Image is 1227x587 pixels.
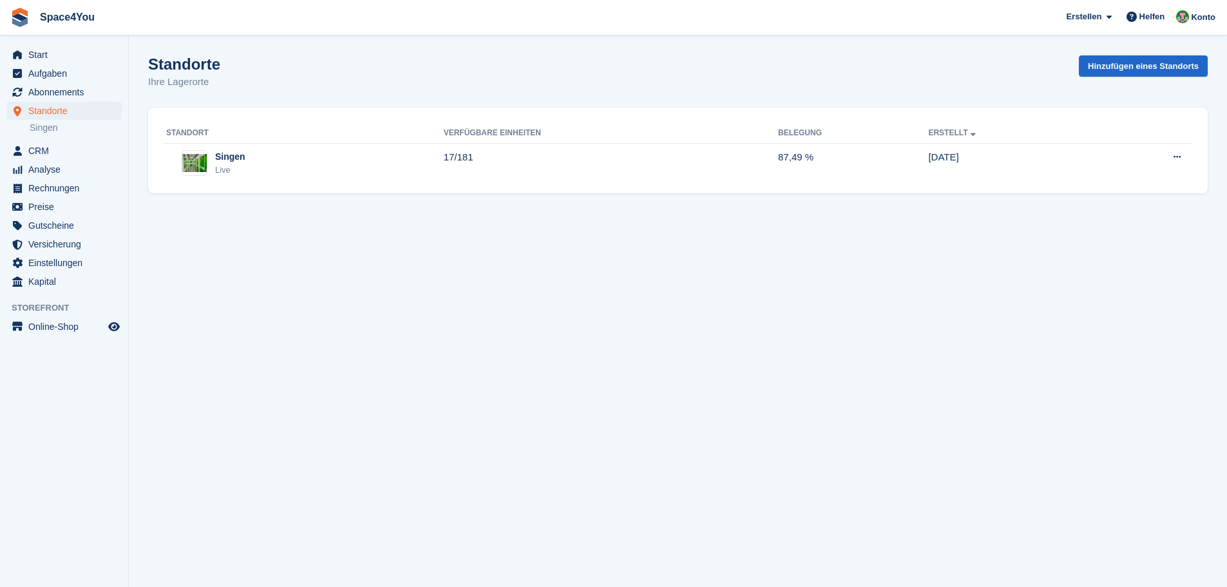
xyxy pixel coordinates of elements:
a: Erstellt [928,128,978,137]
span: Kapital [28,273,106,291]
a: menu [6,217,122,235]
a: menu [6,64,122,82]
th: Verfügbare Einheiten [444,123,778,144]
span: Analyse [28,160,106,178]
img: Luca-André Talhoff [1176,10,1189,23]
a: menu [6,83,122,101]
img: stora-icon-8386f47178a22dfd0bd8f6a31ec36ba5ce8667c1dd55bd0f319d3a0aa187defe.svg [10,8,30,27]
span: Helfen [1139,10,1165,23]
span: Online-Shop [28,318,106,336]
a: Singen [30,122,122,134]
a: menu [6,160,122,178]
a: Vorschau-Shop [106,319,122,334]
a: menu [6,235,122,253]
a: menu [6,142,122,160]
span: Abonnements [28,83,106,101]
a: menu [6,46,122,64]
td: 17/181 [444,143,778,183]
div: Live [215,164,245,177]
a: menu [6,273,122,291]
img: Bild des Singen Standorts [182,154,207,173]
span: CRM [28,142,106,160]
a: Speisekarte [6,318,122,336]
th: Standort [164,123,444,144]
a: Space4You [35,6,100,28]
span: Rechnungen [28,179,106,197]
span: Standorte [28,102,106,120]
a: menu [6,179,122,197]
span: Gutscheine [28,217,106,235]
div: Singen [215,150,245,164]
span: Einstellungen [28,254,106,272]
td: [DATE] [928,143,1099,183]
span: Versicherung [28,235,106,253]
p: Ihre Lagerorte [148,75,220,90]
a: menu [6,254,122,272]
h1: Standorte [148,55,220,73]
a: Hinzufügen eines Standorts [1079,55,1208,77]
span: Storefront [12,302,128,314]
th: Belegung [778,123,928,144]
td: 87,49 % [778,143,928,183]
span: Konto [1191,11,1215,24]
span: Preise [28,198,106,216]
span: Aufgaben [28,64,106,82]
span: Start [28,46,106,64]
a: menu [6,102,122,120]
span: Erstellen [1066,10,1101,23]
a: menu [6,198,122,216]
